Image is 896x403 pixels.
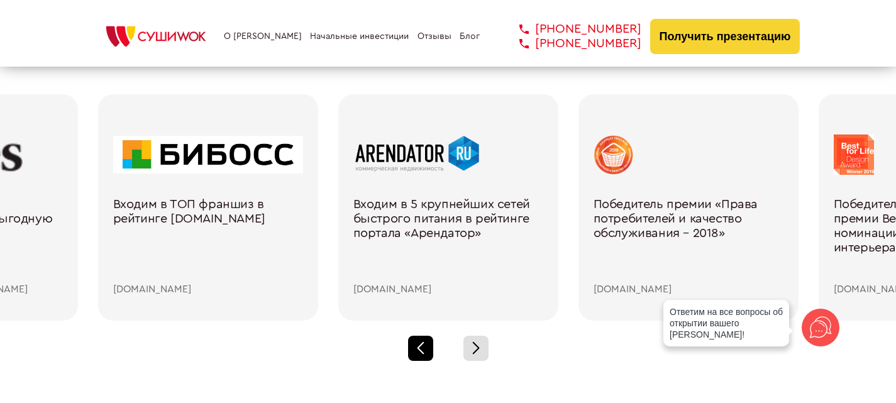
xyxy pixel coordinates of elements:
[353,197,543,284] div: Входим в 5 крупнейших сетей быстрого питания в рейтинге портала «Арендатор»
[113,284,303,295] div: [DOMAIN_NAME]
[418,31,451,41] a: Отзывы
[460,31,480,41] a: Блог
[310,31,409,41] a: Начальные инвестиции
[96,23,216,50] img: СУШИWOK
[224,31,302,41] a: О [PERSON_NAME]
[113,197,303,284] div: Входим в ТОП франшиз в рейтинге [DOMAIN_NAME]
[594,284,783,295] div: [DOMAIN_NAME]
[594,197,783,284] div: Победитель премии «Права потребителей и качество обслуживания – 2018»
[353,284,543,295] div: [DOMAIN_NAME]
[501,22,641,36] a: [PHONE_NUMBER]
[650,19,800,54] button: Получить презентацию
[663,300,789,346] div: Ответим на все вопросы об открытии вашего [PERSON_NAME]!
[501,36,641,51] a: [PHONE_NUMBER]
